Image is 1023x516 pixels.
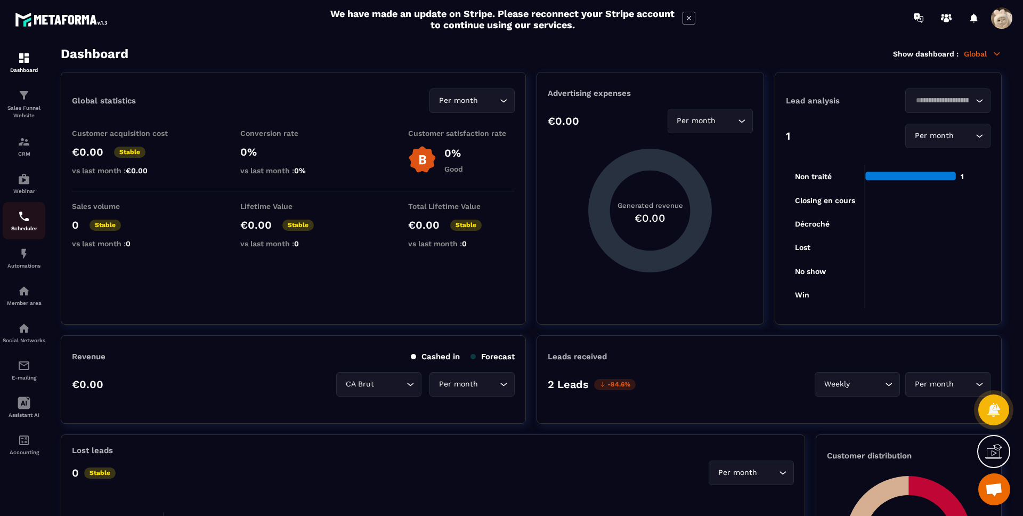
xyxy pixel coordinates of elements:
img: logo [15,10,111,29]
span: Per month [436,95,480,107]
span: Weekly [822,378,852,390]
span: CA Brut [343,378,376,390]
tspan: Lost [795,243,810,252]
input: Search for option [480,378,497,390]
p: Total Lifetime Value [408,202,515,211]
h3: Dashboard [61,46,128,61]
p: Scheduler [3,225,45,231]
div: Search for option [429,88,515,113]
p: Leads received [548,352,607,361]
p: Lead analysis [786,96,888,106]
p: Revenue [72,352,105,361]
p: €0.00 [548,115,579,127]
a: formationformationSales Funnel Website [3,81,45,127]
img: email [18,359,30,372]
input: Search for option [956,378,973,390]
input: Search for option [759,467,776,479]
p: Accounting [3,449,45,455]
p: Stable [84,467,116,479]
input: Search for option [376,378,404,390]
p: Global statistics [72,96,136,106]
p: Customer acquisition cost [72,129,178,138]
p: Good [444,165,463,173]
p: Conversion rate [240,129,347,138]
img: social-network [18,322,30,335]
span: 0% [294,166,306,175]
p: vs last month : [240,239,347,248]
p: Stable [90,220,121,231]
p: -84.6% [594,379,636,390]
p: Social Networks [3,337,45,343]
p: vs last month : [408,239,515,248]
p: vs last month : [72,166,178,175]
div: Search for option [668,109,753,133]
tspan: No show [795,267,826,276]
a: social-networksocial-networkSocial Networks [3,314,45,351]
span: Per month [912,378,956,390]
p: Stable [282,220,314,231]
p: Lost leads [72,446,113,455]
p: €0.00 [240,219,272,231]
p: Global [964,49,1002,59]
p: Customer distribution [827,451,990,461]
tspan: Non traité [795,172,832,181]
p: 0 [72,466,79,479]
a: Assistant AI [3,389,45,426]
a: schedulerschedulerScheduler [3,202,45,239]
div: Search for option [905,372,990,397]
p: E-mailing [3,375,45,381]
p: 0% [444,147,463,159]
tspan: Closing en cours [795,196,855,205]
tspan: Win [795,291,809,299]
p: 0% [240,146,347,158]
span: 0 [462,239,467,248]
img: automations [18,173,30,186]
a: formationformationCRM [3,127,45,165]
p: Automations [3,263,45,269]
p: 0 [72,219,79,231]
img: formation [18,89,30,102]
span: Per month [912,130,956,142]
img: automations [18,285,30,297]
input: Search for option [912,95,973,107]
p: 1 [786,130,790,142]
p: 2 Leads [548,378,589,391]
a: emailemailE-mailing [3,351,45,389]
img: automations [18,247,30,260]
p: Advertising expenses [548,88,752,98]
img: formation [18,135,30,148]
img: b-badge-o.b3b20ee6.svg [408,146,436,174]
img: accountant [18,434,30,447]
a: automationsautomationsWebinar [3,165,45,202]
div: Search for option [709,461,794,485]
a: formationformationDashboard [3,44,45,81]
p: Sales Funnel Website [3,104,45,119]
p: Stable [450,220,482,231]
input: Search for option [480,95,497,107]
p: Sales volume [72,202,178,211]
img: scheduler [18,210,30,223]
p: €0.00 [72,378,103,391]
p: Stable [114,147,145,158]
div: Search for option [336,372,421,397]
span: Per month [675,115,718,127]
p: €0.00 [72,146,103,158]
div: Search for option [429,372,515,397]
span: 0 [126,239,131,248]
span: €0.00 [126,166,148,175]
input: Search for option [956,130,973,142]
p: Cashed in [411,352,460,361]
p: Assistant AI [3,412,45,418]
a: accountantaccountantAccounting [3,426,45,463]
input: Search for option [852,378,882,390]
p: Forecast [470,352,515,361]
div: Search for option [815,372,900,397]
div: Search for option [905,88,990,113]
a: automationsautomationsMember area [3,277,45,314]
input: Search for option [718,115,735,127]
p: vs last month : [72,239,178,248]
p: Webinar [3,188,45,194]
p: vs last month : [240,166,347,175]
h2: We have made an update on Stripe. Please reconnect your Stripe account to continue using our serv... [328,8,677,30]
img: formation [18,52,30,64]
